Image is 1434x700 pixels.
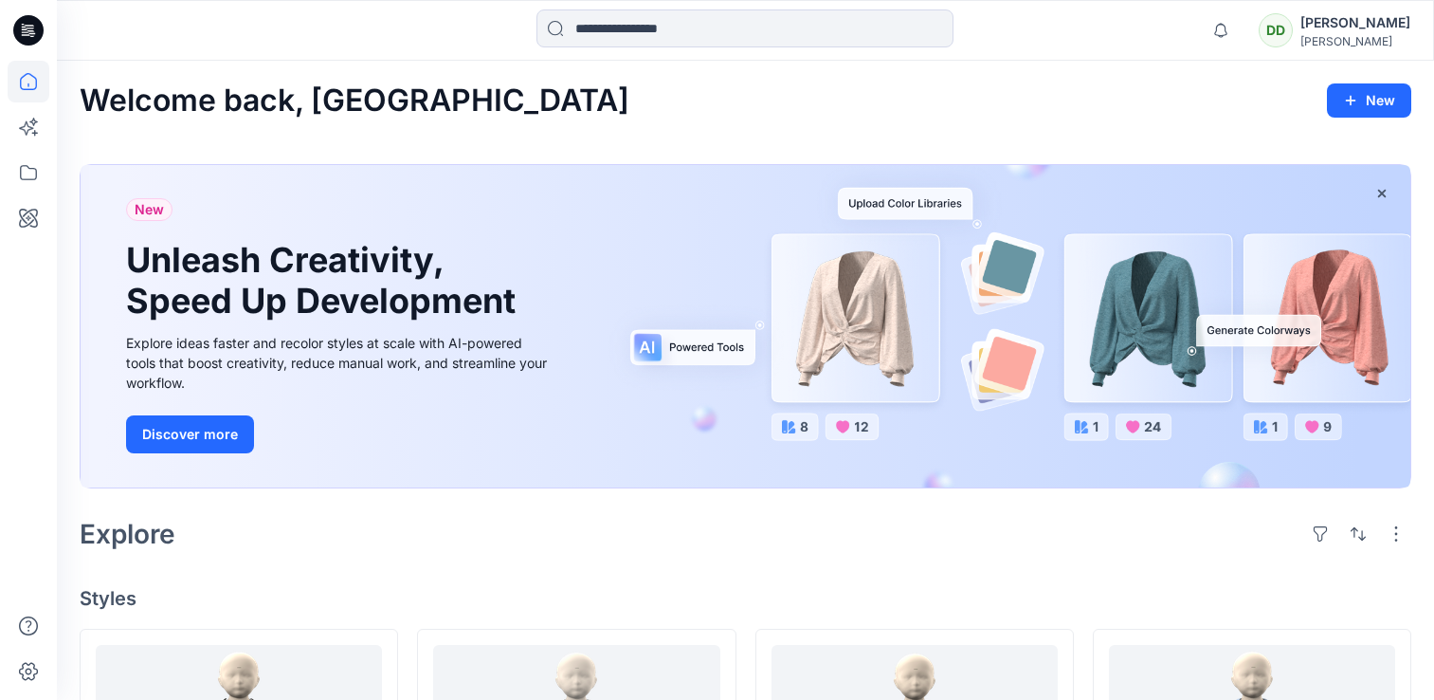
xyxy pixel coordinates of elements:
[126,333,553,393] div: Explore ideas faster and recolor styles at scale with AI-powered tools that boost creativity, red...
[126,415,254,453] button: Discover more
[1300,11,1410,34] div: [PERSON_NAME]
[126,415,553,453] a: Discover more
[126,240,524,322] h1: Unleash Creativity, Speed Up Development
[80,587,1411,610] h4: Styles
[1327,83,1411,118] button: New
[80,519,175,549] h2: Explore
[1259,13,1293,47] div: DD
[135,198,164,221] span: New
[80,83,629,119] h2: Welcome back, [GEOGRAPHIC_DATA]
[1300,34,1410,48] div: [PERSON_NAME]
